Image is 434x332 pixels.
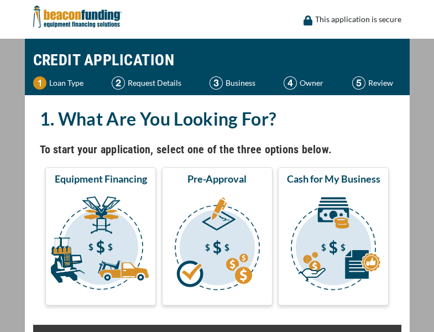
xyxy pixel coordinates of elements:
img: Step 4 [284,76,297,90]
p: Review [368,76,393,90]
img: Step 2 [112,76,125,90]
p: Loan Type [49,76,83,90]
button: Equipment Financing [45,167,156,305]
h4: To start your application, select one of the three options below. [40,140,395,159]
img: Cash for My Business [280,190,386,300]
img: Pre-Approval [164,190,270,300]
p: Business [226,76,255,90]
button: Pre-Approval [162,167,273,305]
button: Cash for My Business [278,167,389,305]
p: Owner [300,76,323,90]
span: Cash for My Business [287,172,380,185]
img: lock icon to convery security [304,15,312,25]
h2: 1. What Are You Looking For? [40,106,395,132]
img: Step 3 [210,76,223,90]
p: Request Details [128,76,181,90]
p: This application is secure [315,13,401,26]
img: Step 1 [33,76,46,90]
img: Step 5 [352,76,365,90]
img: Equipment Financing [48,190,154,300]
h1: CREDIT APPLICATION [33,44,401,76]
span: Pre-Approval [187,172,247,185]
span: Equipment Financing [55,172,147,185]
